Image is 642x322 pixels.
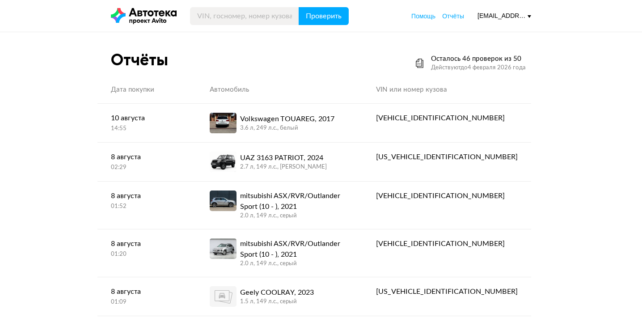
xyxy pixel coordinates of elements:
[240,238,349,260] div: mitsubishi ASX/RVR/Outlander Sport (10 - ), 2021
[111,152,183,162] div: 8 августа
[97,229,196,267] a: 8 августа01:20
[111,286,183,297] div: 8 августа
[240,260,349,268] div: 2.0 л, 149 л.c., серый
[431,55,526,64] div: Осталось 46 проверок из 50
[363,277,531,306] a: [US_VEHICLE_IDENTIFICATION_NUMBER]
[111,85,183,94] div: Дата покупки
[240,298,314,306] div: 1.5 л, 149 л.c., серый
[196,229,363,277] a: mitsubishi ASX/RVR/Outlander Sport (10 - ), 20212.0 л, 149 л.c., серый
[363,229,531,258] a: [VEHICLE_IDENTIFICATION_NUMBER]
[196,143,363,181] a: UAZ 3163 PATRIOT, 20242.7 л, 149 л.c., [PERSON_NAME]
[97,143,196,181] a: 8 августа02:29
[411,13,435,20] span: Помощь
[376,113,518,123] div: [VEHICLE_IDENTIFICATION_NUMBER]
[240,212,349,220] div: 2.0 л, 149 л.c., серый
[240,287,314,298] div: Geely COOLRAY, 2023
[442,13,464,20] span: Отчёты
[111,125,183,133] div: 14:55
[376,85,518,94] div: VIN или номер кузова
[196,182,363,229] a: mitsubishi ASX/RVR/Outlander Sport (10 - ), 20212.0 л, 149 л.c., серый
[240,124,334,132] div: 3.6 л, 249 л.c., белый
[97,104,196,142] a: 10 августа14:55
[196,104,363,142] a: Volkswagen TOUAREG, 20173.6 л, 249 л.c., белый
[111,298,183,306] div: 01:09
[411,12,435,21] a: Помощь
[240,191,349,212] div: mitsubishi ASX/RVR/Outlander Sport (10 - ), 2021
[111,50,168,69] div: Отчёты
[111,250,183,258] div: 01:20
[190,7,299,25] input: VIN, госномер, номер кузова
[363,182,531,210] a: [VEHICLE_IDENTIFICATION_NUMBER]
[196,277,363,316] a: Geely COOLRAY, 20231.5 л, 149 л.c., серый
[97,182,196,220] a: 8 августа01:52
[240,114,334,124] div: Volkswagen TOUAREG, 2017
[111,203,183,211] div: 01:52
[306,13,342,20] span: Проверить
[376,286,518,297] div: [US_VEHICLE_IDENTIFICATION_NUMBER]
[363,104,531,132] a: [VEHICLE_IDENTIFICATION_NUMBER]
[363,143,531,171] a: [US_VEHICLE_IDENTIFICATION_NUMBER]
[431,64,526,72] div: Действуют до 4 февраля 2026 года
[97,277,196,315] a: 8 августа01:09
[111,113,183,123] div: 10 августа
[240,153,327,163] div: UAZ 3163 PATRIOT, 2024
[111,238,183,249] div: 8 августа
[240,163,327,171] div: 2.7 л, 149 л.c., [PERSON_NAME]
[299,7,349,25] button: Проверить
[111,191,183,201] div: 8 августа
[477,12,531,20] div: [EMAIL_ADDRESS][DOMAIN_NAME]
[111,164,183,172] div: 02:29
[376,152,518,162] div: [US_VEHICLE_IDENTIFICATION_NUMBER]
[376,191,518,201] div: [VEHICLE_IDENTIFICATION_NUMBER]
[376,238,518,249] div: [VEHICLE_IDENTIFICATION_NUMBER]
[210,85,349,94] div: Автомобиль
[442,12,464,21] a: Отчёты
